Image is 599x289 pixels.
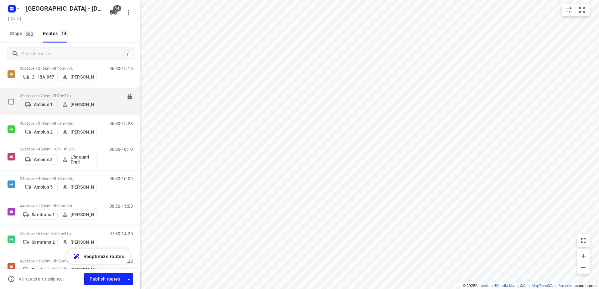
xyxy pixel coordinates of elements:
button: More [122,6,135,18]
p: 2-HBA-957 [32,74,54,79]
p: Ambius 2 [34,129,53,134]
span: • [65,259,66,263]
button: [PERSON_NAME] [59,72,96,82]
button: Ambius 1 [20,99,58,109]
h5: Project date [6,15,23,22]
p: Ambius 1 [34,102,53,107]
p: 56 stops • 58km • 6h56m [20,231,96,236]
span: 79u [66,259,73,263]
button: Ambius 3 [20,155,58,165]
p: [PERSON_NAME] [70,267,94,272]
button: Fit zoom [576,4,588,16]
div: small contained button group [562,4,590,16]
div: Routes [43,30,70,38]
p: Samtrans 2 [32,240,55,245]
button: Ambius 5 [20,182,58,192]
p: 06:00-16:10 [109,147,133,152]
span: 502 [24,31,35,37]
p: Samtrans 1 [32,212,55,217]
li: © 2025 , © , © © contributors [463,284,596,288]
a: Stadia Maps [497,284,518,288]
button: [PERSON_NAME] [59,127,96,137]
span: • [67,147,69,151]
button: Map settings [563,4,576,16]
a: OpenStreetMap [550,284,576,288]
p: All routes are assigned. [19,276,64,281]
button: Reoptimize routes [66,249,130,264]
button: [PERSON_NAME] [59,210,96,220]
span: 29u [66,176,73,181]
button: Lock route [127,94,133,101]
span: 77u [66,66,73,71]
span: • [65,176,66,181]
button: [PERSON_NAME] [59,182,96,192]
button: Ambius 2 [20,127,58,137]
p: [PERSON_NAME] [70,74,94,79]
a: Routetitan [475,284,493,288]
button: L'haouari Trari [59,153,96,166]
p: 06:30-16:09 [109,176,133,181]
span: Select [5,95,18,108]
span: 81u [64,231,71,236]
p: 30 stops • 276km • 8h46m [20,66,96,71]
p: 39 stops • 129km • 7h7m [20,94,96,98]
p: L'haouari Trari [70,155,94,165]
p: 21 stops • 405km • 9h39m [20,176,96,181]
p: [PERSON_NAME] [70,240,94,245]
span: 37u [69,147,75,151]
p: 06:30-15:23 [109,121,133,126]
button: 14 [107,6,120,18]
span: Stops [10,30,37,38]
a: OpenMapTiles [523,284,547,288]
p: Ambius 3 [34,157,53,162]
span: 71u [64,94,71,98]
p: 07:30-14:25 [109,231,133,236]
span: • [65,66,66,71]
button: Samtrans 1 [20,210,58,220]
button: Samtrans 2 [20,237,58,247]
span: 66u [66,121,73,126]
div: / [124,50,131,57]
p: 06:30-15:03 [109,204,133,209]
span: • [63,94,64,98]
span: 83u [66,204,73,208]
button: [PERSON_NAME] [59,237,96,247]
span: • [65,121,66,126]
span: 14 [60,30,68,36]
p: Ambius 5 [34,185,53,190]
p: Samtrans 3 [32,267,55,272]
span: Reoptimize routes [83,252,124,261]
input: Search routes [22,49,124,59]
button: [PERSON_NAME] [59,99,96,109]
span: 14 [113,5,121,12]
p: [PERSON_NAME] [70,129,94,134]
p: [PERSON_NAME] [70,185,94,190]
button: 2-HBA-957 [20,72,58,82]
div: Driver app settings [125,275,133,283]
h5: Rename [23,3,105,13]
p: 44 stops • 150km • 8h33m [20,204,96,208]
span: • [65,204,66,208]
p: 42 stops • 232km • 8h58m [20,259,96,263]
button: [PERSON_NAME] [59,265,96,275]
p: 06:30-15:16 [109,66,133,71]
button: Samtrans 3 [20,265,58,275]
span: • [63,231,64,236]
button: Publish routes [84,273,125,285]
p: [PERSON_NAME] [70,102,94,107]
span: Publish routes [90,275,120,283]
p: 22 stops • 454km • 10h11m [20,147,96,151]
p: 40 stops • 279km • 8h53m [20,121,96,126]
p: [PERSON_NAME] [70,212,94,217]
